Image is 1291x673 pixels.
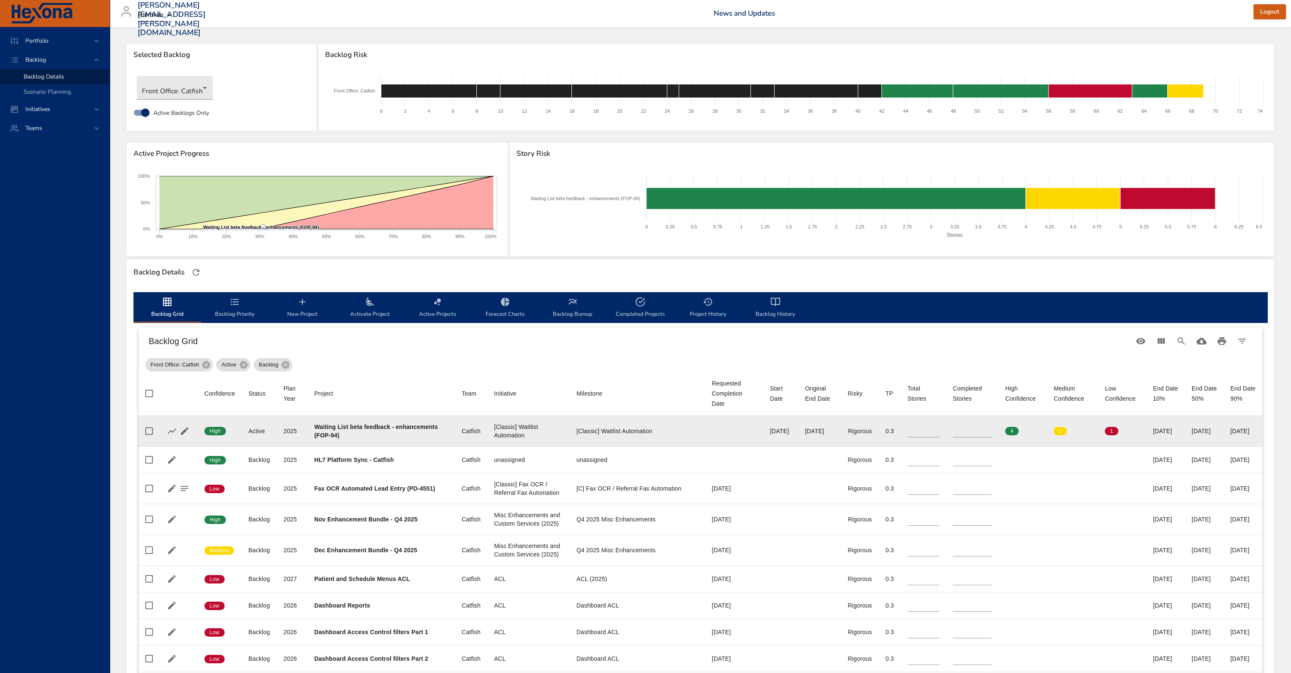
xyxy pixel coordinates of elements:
[334,88,375,93] text: Front Office: Catfish
[770,427,791,435] div: [DATE]
[886,456,894,464] div: 0.3
[531,196,640,201] text: Waiting List beta feedback - enhancements (FOP-94)
[462,456,481,464] div: Catfish
[1187,224,1196,229] text: 5.75
[283,456,301,464] div: 2025
[204,388,235,399] span: Confidence
[248,456,270,464] div: Backlog
[544,297,601,319] span: Backlog Burnup
[314,388,448,399] span: Project
[997,224,1006,229] text: 3.75
[314,602,370,609] b: Dashboard Reports
[1212,331,1232,351] button: Print
[805,383,834,404] div: Original End Date
[1192,628,1217,636] div: [DATE]
[248,388,266,399] div: Sort
[1230,601,1256,610] div: [DATE]
[712,109,717,114] text: 28
[1165,109,1170,114] text: 66
[1230,484,1256,493] div: [DATE]
[494,388,516,399] div: Initiative
[805,383,834,404] div: Sort
[641,109,646,114] text: 22
[1117,109,1122,114] text: 62
[886,388,893,399] div: TP
[886,546,894,554] div: 0.3
[1237,109,1242,114] text: 72
[1105,427,1118,435] span: 1
[138,174,150,179] text: 100%
[1153,515,1178,524] div: [DATE]
[248,388,270,399] span: Status
[1192,546,1217,554] div: [DATE]
[139,297,196,319] span: Backlog Grid
[462,388,481,399] span: Team
[1005,383,1040,404] div: High Confidence
[462,388,476,399] div: Sort
[283,628,301,636] div: 2026
[1230,575,1256,583] div: [DATE]
[149,334,1131,348] h6: Backlog Grid
[409,297,466,319] span: Active Projects
[953,383,992,404] div: Sort
[1153,456,1178,464] div: [DATE]
[886,388,893,399] div: Sort
[1192,515,1217,524] div: [DATE]
[1153,628,1178,636] div: [DATE]
[494,511,563,528] div: Misc Enhancements and Custom Services (2025)
[1253,4,1286,20] button: Logout
[1213,109,1218,114] text: 70
[576,456,698,464] div: unassigned
[665,109,670,114] text: 24
[422,234,431,239] text: 80%
[712,628,757,636] div: [DATE]
[314,575,410,582] b: Patient and Schedule Menus ACL
[569,109,574,114] text: 16
[494,628,563,636] div: ACL
[462,427,481,435] div: Catfish
[886,388,894,399] span: TP
[204,427,226,435] span: High
[283,427,301,435] div: 2025
[1189,109,1194,114] text: 68
[953,383,992,404] div: Completed Stories
[1054,383,1091,404] div: Sort
[666,224,674,229] text: 0.25
[476,297,534,319] span: Forecast Charts
[494,388,516,399] div: Sort
[1054,383,1091,404] span: Medium Confidence
[314,388,333,399] div: Sort
[1230,546,1256,554] div: [DATE]
[283,484,301,493] div: 2025
[903,224,912,229] text: 2.75
[10,3,73,24] img: Hexona
[494,575,563,583] div: ACL
[1005,383,1040,404] div: Sort
[886,575,894,583] div: 0.3
[314,388,333,399] div: Project
[516,149,1267,158] span: Story Risk
[404,109,406,114] text: 2
[688,109,693,114] text: 26
[494,480,563,497] div: [Classic] Fax OCR / Referral Fax Automation
[1153,546,1178,554] div: [DATE]
[947,232,962,238] text: Stories
[153,109,209,117] span: Active Backlogs Only
[848,575,872,583] div: Rigorous
[462,601,481,610] div: Catfish
[927,109,932,114] text: 46
[807,109,813,114] text: 36
[204,629,225,636] span: Low
[288,234,298,239] text: 40%
[145,361,204,369] span: Front Office: Catfish
[576,484,698,493] div: [C] Fax OCR / Referral Fax Automation
[204,602,225,610] span: Low
[908,383,939,404] div: Sort
[462,575,481,583] div: Catfish
[462,484,481,493] div: Catfish
[1054,427,1067,435] span: 1
[617,109,622,114] text: 20
[137,76,213,100] div: Front Office: Catfish
[248,484,270,493] div: Backlog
